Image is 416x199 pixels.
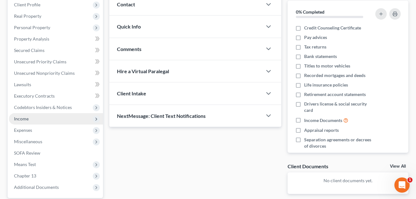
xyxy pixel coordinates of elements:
span: Client Profile [14,2,40,7]
span: Means Test [14,162,36,167]
a: Lawsuits [9,79,103,90]
span: SOFA Review [14,150,40,156]
span: Chapter 13 [14,173,36,178]
span: Titles to motor vehicles [304,63,350,69]
iframe: Intercom live chat [394,177,410,193]
span: Property Analysis [14,36,49,42]
span: Codebtors Insiders & Notices [14,105,72,110]
a: Unsecured Priority Claims [9,56,103,67]
span: Lawsuits [14,82,31,87]
p: No client documents yet. [293,177,403,184]
span: Appraisal reports [304,127,339,133]
a: View All [390,164,406,169]
span: Recorded mortgages and deeds [304,72,365,79]
span: Drivers license & social security card [304,101,373,113]
span: Life insurance policies [304,82,348,88]
span: Hire a Virtual Paralegal [117,68,169,74]
div: Client Documents [288,163,328,170]
span: Quick Info [117,23,141,29]
strong: 0% Completed [296,9,324,15]
span: Expenses [14,127,32,133]
a: Property Analysis [9,33,103,45]
span: Bank statements [304,53,337,60]
span: Personal Property [14,25,50,30]
span: Executory Contracts [14,93,55,99]
span: Secured Claims [14,48,44,53]
span: 1 [407,177,413,183]
span: Tax returns [304,44,326,50]
span: NextMessage: Client Text Notifications [117,113,206,119]
span: Additional Documents [14,184,59,190]
a: Unsecured Nonpriority Claims [9,67,103,79]
span: Retirement account statements [304,91,366,98]
span: Pay advices [304,34,327,41]
a: Secured Claims [9,45,103,56]
span: Income [14,116,29,121]
span: Unsecured Priority Claims [14,59,66,64]
span: Income Documents [304,117,342,124]
span: Real Property [14,13,41,19]
span: Separation agreements or decrees of divorces [304,137,373,149]
span: Client Intake [117,90,146,96]
span: Credit Counseling Certificate [304,25,361,31]
a: SOFA Review [9,147,103,159]
span: Contact [117,1,135,7]
span: Comments [117,46,141,52]
a: Executory Contracts [9,90,103,102]
span: Miscellaneous [14,139,42,144]
span: Unsecured Nonpriority Claims [14,70,75,76]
